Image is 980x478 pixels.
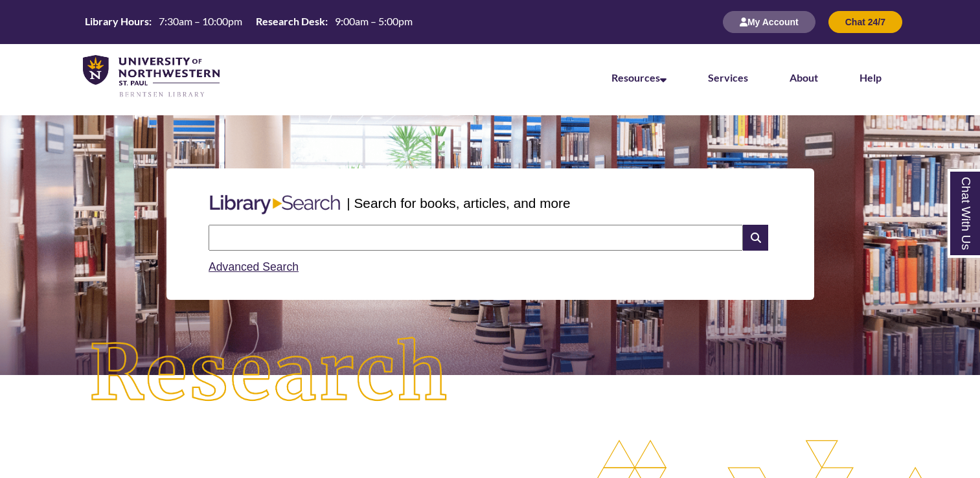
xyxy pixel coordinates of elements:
[723,16,815,27] a: My Account
[209,260,299,273] a: Advanced Search
[723,11,815,33] button: My Account
[49,297,490,451] img: Research
[80,14,418,28] table: Hours Today
[203,190,347,220] img: Libary Search
[80,14,418,30] a: Hours Today
[347,193,570,213] p: | Search for books, articles, and more
[335,15,413,27] span: 9:00am – 5:00pm
[828,16,902,27] a: Chat 24/7
[708,71,748,84] a: Services
[828,11,902,33] button: Chat 24/7
[80,14,154,28] th: Library Hours:
[83,55,220,98] img: UNWSP Library Logo
[611,71,667,84] a: Resources
[159,15,242,27] span: 7:30am – 10:00pm
[251,14,330,28] th: Research Desk:
[743,225,768,251] i: Search
[860,71,882,84] a: Help
[790,71,818,84] a: About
